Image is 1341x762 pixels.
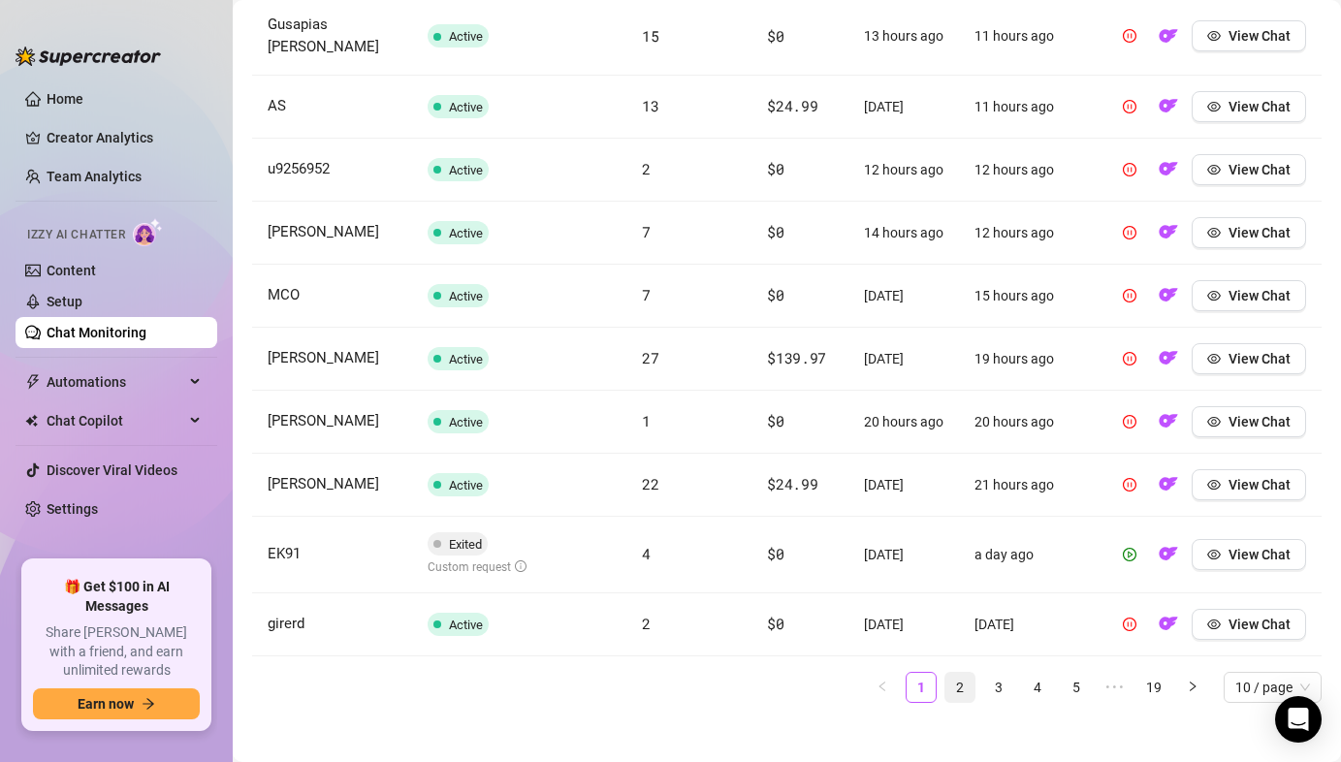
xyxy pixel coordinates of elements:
[1123,100,1136,113] span: pause-circle
[848,265,959,328] td: [DATE]
[848,328,959,391] td: [DATE]
[1153,355,1184,370] a: OF
[642,285,651,304] span: 7
[1123,415,1136,429] span: pause-circle
[767,96,817,115] span: $24.99
[268,545,301,562] span: EK91
[1153,609,1184,640] button: OF
[1100,672,1131,703] span: •••
[27,226,125,244] span: Izzy AI Chatter
[642,474,658,493] span: 22
[268,16,379,56] span: Gusapias [PERSON_NAME]
[1123,289,1136,302] span: pause-circle
[449,537,482,552] span: Exited
[1159,348,1178,367] img: OF
[1177,672,1208,703] button: right
[1275,696,1322,743] div: Open Intercom Messenger
[1229,547,1291,562] span: View Chat
[1123,618,1136,631] span: pause-circle
[959,328,1098,391] td: 19 hours ago
[142,697,155,711] span: arrow-right
[1153,469,1184,500] button: OF
[268,412,379,429] span: [PERSON_NAME]
[449,352,483,366] span: Active
[1229,28,1291,44] span: View Chat
[1153,103,1184,118] a: OF
[959,265,1098,328] td: 15 hours ago
[767,348,826,367] span: $139.97
[1229,414,1291,429] span: View Chat
[268,223,379,240] span: [PERSON_NAME]
[78,696,134,712] span: Earn now
[1159,159,1178,178] img: OF
[1153,229,1184,244] a: OF
[1159,96,1178,115] img: OF
[1229,288,1291,303] span: View Chat
[1153,154,1184,185] button: OF
[642,159,651,178] span: 2
[959,593,1098,656] td: [DATE]
[268,97,286,114] span: AS
[1192,154,1306,185] button: View Chat
[268,475,379,492] span: [PERSON_NAME]
[1229,617,1291,632] span: View Chat
[1159,544,1178,563] img: OF
[767,411,783,430] span: $0
[767,285,783,304] span: $0
[877,681,888,692] span: left
[945,673,974,702] a: 2
[25,414,38,428] img: Chat Copilot
[767,26,783,46] span: $0
[47,91,83,107] a: Home
[1153,20,1184,51] button: OF
[268,286,300,303] span: MCO
[848,202,959,265] td: 14 hours ago
[767,474,817,493] span: $24.99
[1235,673,1310,702] span: 10 / page
[449,163,483,177] span: Active
[1153,292,1184,307] a: OF
[848,454,959,517] td: [DATE]
[47,263,96,278] a: Content
[268,349,379,366] span: [PERSON_NAME]
[1192,343,1306,374] button: View Chat
[848,517,959,593] td: [DATE]
[1123,548,1136,561] span: play-circle
[1153,551,1184,566] a: OF
[1207,100,1221,113] span: eye
[642,96,658,115] span: 13
[1153,343,1184,374] button: OF
[1207,163,1221,176] span: eye
[767,614,783,633] span: $0
[767,544,783,563] span: $0
[1207,289,1221,302] span: eye
[1207,352,1221,365] span: eye
[1207,226,1221,239] span: eye
[47,294,82,309] a: Setup
[1177,672,1208,703] li: Next Page
[449,618,483,632] span: Active
[1123,29,1136,43] span: pause-circle
[1229,162,1291,177] span: View Chat
[1159,614,1178,633] img: OF
[642,348,658,367] span: 27
[848,391,959,454] td: 20 hours ago
[1207,618,1221,631] span: eye
[33,578,200,616] span: 🎁 Get $100 in AI Messages
[16,47,161,66] img: logo-BBDzfeDw.svg
[907,673,936,702] a: 1
[906,672,937,703] li: 1
[1192,91,1306,122] button: View Chat
[1153,33,1184,48] a: OF
[642,411,651,430] span: 1
[33,623,200,681] span: Share [PERSON_NAME] with a friend, and earn unlimited rewards
[449,289,483,303] span: Active
[1207,29,1221,43] span: eye
[642,544,651,563] span: 4
[1153,418,1184,433] a: OF
[767,222,783,241] span: $0
[1187,681,1198,692] span: right
[959,517,1098,593] td: a day ago
[959,454,1098,517] td: 21 hours ago
[1192,609,1306,640] button: View Chat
